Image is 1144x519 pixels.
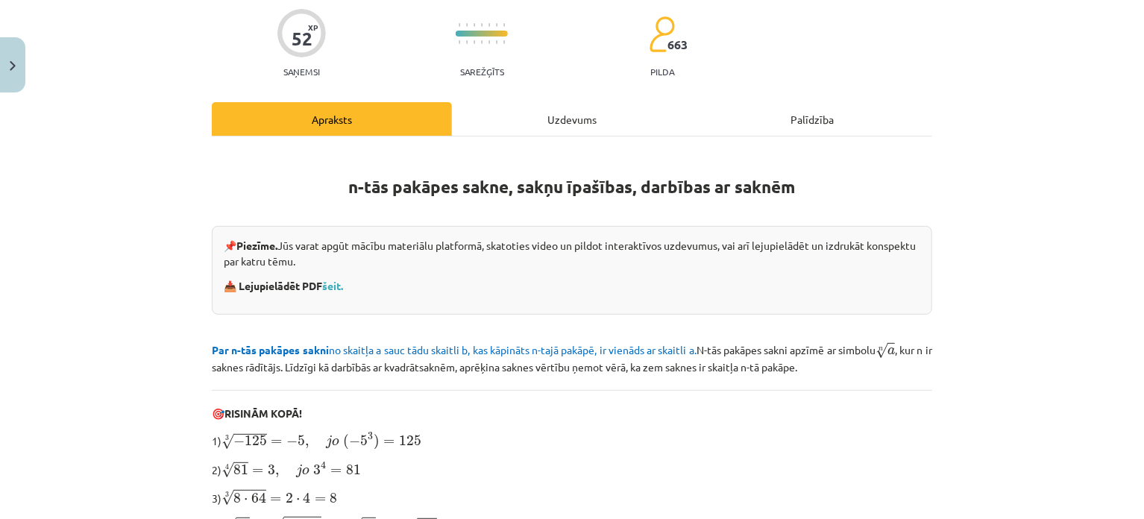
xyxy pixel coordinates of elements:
[212,430,932,450] p: 1)
[271,439,282,445] span: =
[368,432,373,440] span: 3
[488,23,490,27] img: icon-short-line-57e1e144782c952c97e751825c79c345078a6d821885a25fce030b3d8c18986b.svg
[313,465,321,475] span: 3
[233,465,248,475] span: 81
[503,23,505,27] img: icon-short-line-57e1e144782c952c97e751825c79c345078a6d821885a25fce030b3d8c18986b.svg
[321,462,326,470] span: 4
[330,493,337,503] span: 8
[286,436,298,447] span: −
[270,497,281,503] span: =
[481,23,483,27] img: icon-short-line-57e1e144782c952c97e751825c79c345078a6d821885a25fce030b3d8c18986b.svg
[302,468,309,475] span: o
[224,406,302,420] b: RISINĀM KOPĀ!
[296,464,302,477] span: j
[332,438,339,446] span: o
[221,490,233,506] span: √
[296,498,300,503] span: ⋅
[10,61,16,71] img: icon-close-lesson-0947bae3869378f0d4975bcd49f059093ad1ed9edebbc8119c70593378902aed.svg
[503,40,505,44] img: icon-short-line-57e1e144782c952c97e751825c79c345078a6d821885a25fce030b3d8c18986b.svg
[343,434,349,450] span: (
[268,465,275,475] span: 3
[346,465,361,475] span: 81
[887,347,895,355] span: a
[650,66,674,77] p: pilda
[292,28,312,49] div: 52
[315,497,326,503] span: =
[251,492,266,503] span: 64
[305,441,309,448] span: ,
[496,23,497,27] img: icon-short-line-57e1e144782c952c97e751825c79c345078a6d821885a25fce030b3d8c18986b.svg
[286,493,293,503] span: 2
[452,102,692,136] div: Uzdevums
[298,435,305,446] span: 5
[349,176,796,198] strong: n-tās pakāpes sakne, sakņu īpašības, darbības ar saknēm
[876,343,887,359] span: √
[212,339,932,375] p: N-tās pakāpes sakni apzīmē ar simbolu , kur n ir saknes rādītājs. Līdzīgi kā darbībās ar kvadrāts...
[245,435,267,446] span: 125
[496,40,497,44] img: icon-short-line-57e1e144782c952c97e751825c79c345078a6d821885a25fce030b3d8c18986b.svg
[221,434,233,450] span: √
[474,40,475,44] img: icon-short-line-57e1e144782c952c97e751825c79c345078a6d821885a25fce030b3d8c18986b.svg
[349,436,360,447] span: −
[224,279,345,292] strong: 📥 Lejupielādēt PDF
[326,435,332,448] span: j
[233,493,241,503] span: 8
[212,343,329,356] b: Par n-tās pakāpes sakni
[330,468,342,474] span: =
[459,40,460,44] img: icon-short-line-57e1e144782c952c97e751825c79c345078a6d821885a25fce030b3d8c18986b.svg
[212,343,697,356] span: no skaitļa a sauc tādu skaitli b, kas kāpināts n-tajā pakāpē, ir vienāds ar skaitli a.
[212,459,932,479] p: 2)
[244,498,248,503] span: ⋅
[275,470,279,477] span: ,
[212,102,452,136] div: Apraksts
[277,66,326,77] p: Saņemsi
[399,435,421,446] span: 125
[667,38,688,51] span: 663
[383,439,395,445] span: =
[474,23,475,27] img: icon-short-line-57e1e144782c952c97e751825c79c345078a6d821885a25fce030b3d8c18986b.svg
[488,40,490,44] img: icon-short-line-57e1e144782c952c97e751825c79c345078a6d821885a25fce030b3d8c18986b.svg
[466,23,468,27] img: icon-short-line-57e1e144782c952c97e751825c79c345078a6d821885a25fce030b3d8c18986b.svg
[212,406,932,421] p: 🎯
[466,40,468,44] img: icon-short-line-57e1e144782c952c97e751825c79c345078a6d821885a25fce030b3d8c18986b.svg
[236,239,277,252] strong: Piezīme.
[308,23,318,31] span: XP
[459,23,460,27] img: icon-short-line-57e1e144782c952c97e751825c79c345078a6d821885a25fce030b3d8c18986b.svg
[221,462,233,478] span: √
[233,436,245,447] span: −
[212,488,932,506] p: 3)
[692,102,932,136] div: Palīdzība
[481,40,483,44] img: icon-short-line-57e1e144782c952c97e751825c79c345078a6d821885a25fce030b3d8c18986b.svg
[252,468,263,474] span: =
[322,279,343,292] a: šeit.
[649,16,675,53] img: students-c634bb4e5e11cddfef0936a35e636f08e4e9abd3cc4e673bd6f9a4125e45ecb1.svg
[303,492,310,503] span: 4
[224,238,920,269] p: 📌 Jūs varat apgūt mācību materiālu platformā, skatoties video un pildot interaktīvos uzdevumus, v...
[460,66,504,77] p: Sarežģīts
[374,434,380,450] span: )
[360,435,368,446] span: 5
